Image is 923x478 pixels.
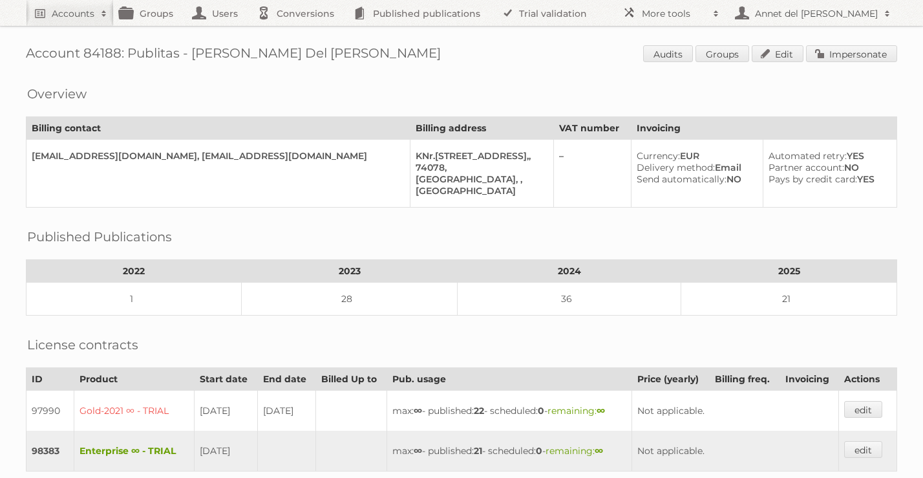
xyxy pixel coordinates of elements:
span: Send automatically: [637,173,727,185]
th: Product [74,368,194,391]
th: VAT number [554,117,631,140]
h2: Overview [27,84,87,103]
strong: ∞ [595,445,603,457]
th: Actions [838,368,896,391]
td: – [554,140,631,208]
div: [GEOGRAPHIC_DATA] [416,185,543,197]
td: max: - published: - scheduled: - [387,431,631,472]
td: 98383 [27,431,74,472]
a: edit [844,441,882,458]
span: Pays by credit card: [769,173,857,185]
th: Billed Up to [315,368,387,391]
td: max: - published: - scheduled: - [387,391,631,431]
th: Invoicing [631,117,897,140]
th: Invoicing [780,368,838,391]
strong: ∞ [414,445,422,457]
th: Billing address [410,117,554,140]
a: Groups [695,45,749,62]
th: Billing contact [27,117,410,140]
td: 36 [457,283,681,316]
th: 2023 [242,260,457,283]
strong: 22 [474,405,484,417]
td: Gold-2021 ∞ - TRIAL [74,391,194,431]
span: remaining: [546,445,603,457]
span: Delivery method: [637,162,715,173]
h2: Accounts [52,7,94,20]
th: 2024 [457,260,681,283]
h2: Annet del [PERSON_NAME] [752,7,878,20]
th: End date [257,368,315,391]
td: 97990 [27,391,74,431]
strong: 0 [536,445,542,457]
strong: ∞ [414,405,422,417]
th: Pub. usage [387,368,631,391]
div: YES [769,150,886,162]
div: EUR [637,150,752,162]
h2: License contracts [27,335,138,354]
div: NO [637,173,752,185]
th: Billing freq. [709,368,780,391]
a: Audits [643,45,693,62]
td: Not applicable. [631,431,838,472]
div: KNr.[STREET_ADDRESS],, [416,150,543,162]
h1: Account 84188: Publitas - [PERSON_NAME] Del [PERSON_NAME] [26,45,897,65]
div: [EMAIL_ADDRESS][DOMAIN_NAME], [EMAIL_ADDRESS][DOMAIN_NAME] [32,150,399,162]
th: Start date [195,368,257,391]
span: Automated retry: [769,150,847,162]
th: 2025 [681,260,897,283]
td: [DATE] [257,391,315,431]
span: Currency: [637,150,680,162]
td: Not applicable. [631,391,838,431]
td: [DATE] [195,391,257,431]
a: Edit [752,45,803,62]
div: [GEOGRAPHIC_DATA], , [416,173,543,185]
div: 74078, [416,162,543,173]
td: Enterprise ∞ - TRIAL [74,431,194,472]
div: YES [769,173,886,185]
a: Impersonate [806,45,897,62]
th: ID [27,368,74,391]
th: 2022 [27,260,242,283]
span: remaining: [547,405,605,417]
strong: 0 [538,405,544,417]
td: 21 [681,283,897,316]
td: [DATE] [195,431,257,472]
th: Price (yearly) [631,368,709,391]
h2: More tools [642,7,706,20]
span: Partner account: [769,162,844,173]
h2: Published Publications [27,227,172,246]
div: Email [637,162,752,173]
td: 28 [242,283,457,316]
div: NO [769,162,886,173]
strong: 21 [474,445,482,457]
td: 1 [27,283,242,316]
a: edit [844,401,882,418]
strong: ∞ [597,405,605,417]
